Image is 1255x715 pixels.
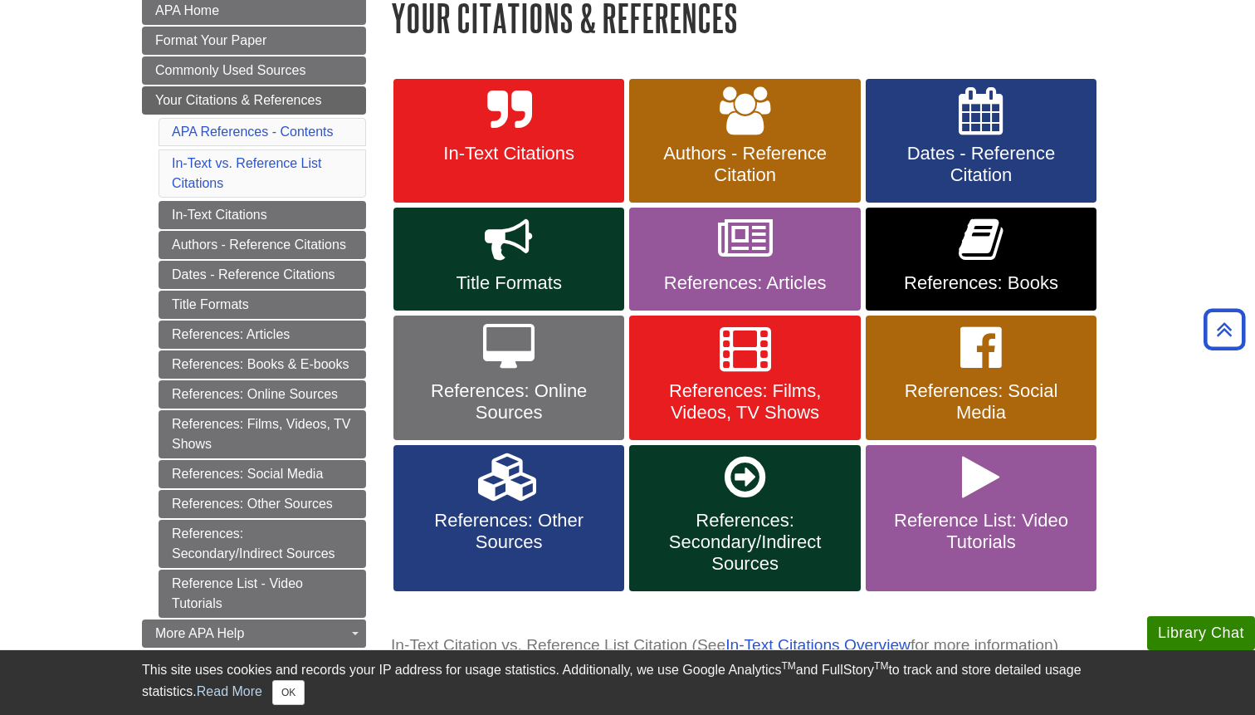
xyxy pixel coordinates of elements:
[172,156,322,190] a: In-Text vs. Reference List Citations
[159,410,366,458] a: References: Films, Videos, TV Shows
[629,208,860,311] a: References: Articles
[159,570,366,618] a: Reference List - Video Tutorials
[393,316,624,440] a: References: Online Sources
[159,201,366,229] a: In-Text Citations
[878,510,1084,553] span: Reference List: Video Tutorials
[393,208,624,311] a: Title Formats
[406,380,612,424] span: References: Online Sources
[142,660,1113,705] div: This site uses cookies and records your IP address for usage statistics. Additionally, we use Goo...
[142,56,366,85] a: Commonly Used Sources
[781,660,795,672] sup: TM
[629,79,860,203] a: Authors - Reference Citation
[142,86,366,115] a: Your Citations & References
[406,510,612,553] span: References: Other Sources
[878,380,1084,424] span: References: Social Media
[642,143,847,186] span: Authors - Reference Citation
[391,627,1113,664] caption: In-Text Citation vs. Reference List Citation (See for more information)
[1198,318,1251,340] a: Back to Top
[866,208,1096,311] a: References: Books
[1147,616,1255,650] button: Library Chat
[172,125,333,139] a: APA References - Contents
[874,660,888,672] sup: TM
[866,445,1096,591] a: Reference List: Video Tutorials
[642,510,847,575] span: References: Secondary/Indirect Sources
[878,272,1084,294] span: References: Books
[159,520,366,568] a: References: Secondary/Indirect Sources
[155,63,305,77] span: Commonly Used Sources
[159,231,366,259] a: Authors - Reference Citations
[159,490,366,518] a: References: Other Sources
[866,79,1096,203] a: Dates - Reference Citation
[642,380,847,424] span: References: Films, Videos, TV Shows
[159,350,366,379] a: References: Books & E-books
[406,272,612,294] span: Title Formats
[155,93,321,107] span: Your Citations & References
[272,680,305,705] button: Close
[159,380,366,409] a: References: Online Sources
[155,3,219,17] span: APA Home
[197,684,262,698] a: Read More
[878,143,1084,186] span: Dates - Reference Citation
[142,620,366,648] a: More APA Help
[155,33,266,47] span: Format Your Paper
[159,261,366,289] a: Dates - Reference Citations
[866,316,1096,440] a: References: Social Media
[629,316,860,440] a: References: Films, Videos, TV Shows
[629,445,860,591] a: References: Secondary/Indirect Sources
[142,27,366,55] a: Format Your Paper
[725,636,911,654] a: In-Text Citations Overview
[155,626,244,640] span: More APA Help
[406,143,612,164] span: In-Text Citations
[393,79,624,203] a: In-Text Citations
[393,445,624,591] a: References: Other Sources
[159,321,366,349] a: References: Articles
[642,272,847,294] span: References: Articles
[159,460,366,488] a: References: Social Media
[159,291,366,319] a: Title Formats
